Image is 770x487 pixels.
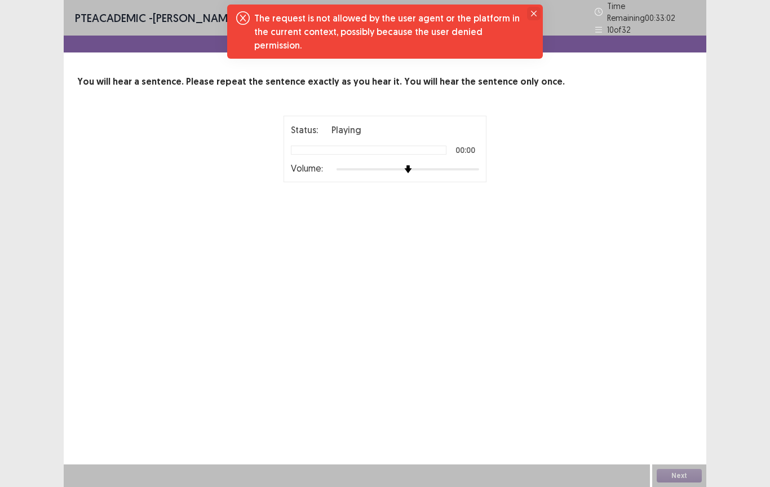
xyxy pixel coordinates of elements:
[527,7,541,20] button: Close
[404,165,412,173] img: arrow-thumb
[291,161,323,175] p: Volume:
[455,146,475,154] p: 00:00
[254,11,520,52] div: The request is not allowed by the user agent or the platform in the current context, possibly bec...
[331,123,361,137] p: Playing
[75,11,146,25] span: PTE academic
[75,10,236,27] p: - [PERSON_NAME]
[607,24,631,36] p: 10 of 32
[77,75,693,89] p: You will hear a sentence. Please repeat the sentence exactly as you hear it. You will hear the se...
[291,123,318,137] p: Status:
